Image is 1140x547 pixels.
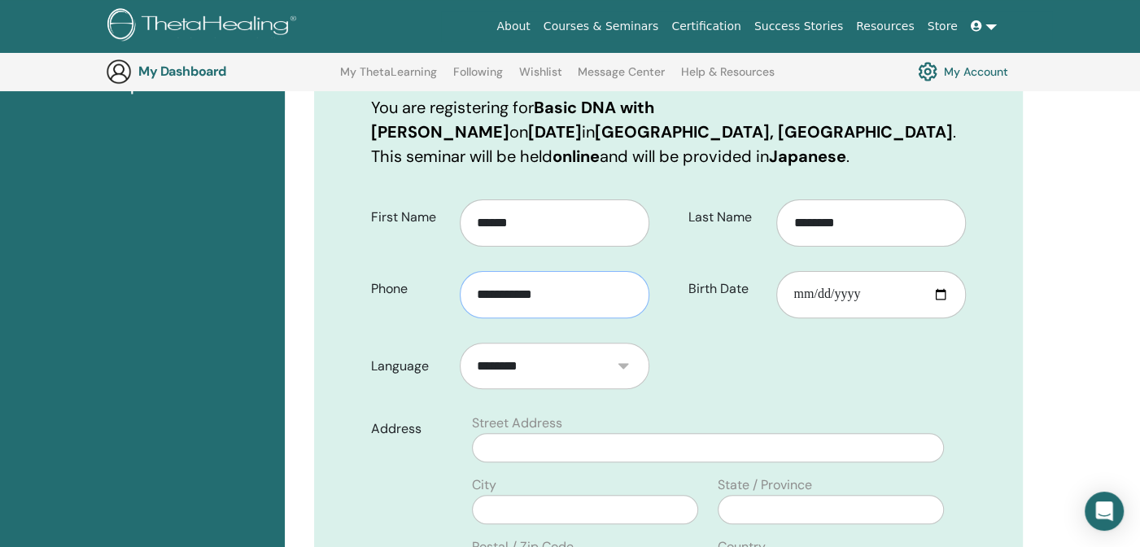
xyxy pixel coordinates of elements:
label: State / Province [718,475,812,495]
b: [GEOGRAPHIC_DATA], [GEOGRAPHIC_DATA] [595,121,953,142]
h3: My Dashboard [138,63,301,79]
a: Store [921,11,964,42]
b: online [553,146,600,167]
label: Address [359,414,462,444]
a: Wishlist [519,65,562,91]
a: Success Stories [748,11,850,42]
a: Message Center [578,65,665,91]
a: My Account [918,58,1008,85]
label: Birth Date [676,273,777,304]
label: City [472,475,496,495]
a: Following [453,65,503,91]
img: logo.png [107,8,302,45]
div: Open Intercom Messenger [1085,492,1124,531]
a: My ThetaLearning [340,65,437,91]
a: Resources [850,11,921,42]
a: About [490,11,536,42]
img: generic-user-icon.jpg [106,59,132,85]
a: Certification [665,11,747,42]
a: Courses & Seminars [537,11,666,42]
label: Street Address [472,414,562,433]
label: Last Name [676,202,777,233]
a: Help & Resources [681,65,775,91]
img: cog.svg [918,58,937,85]
b: [DATE] [528,121,582,142]
p: You are registering for on in . This seminar will be held and will be provided in . [371,95,966,168]
b: Basic DNA with [PERSON_NAME] [371,97,654,142]
label: Phone [359,273,460,304]
b: Japanese [769,146,846,167]
label: First Name [359,202,460,233]
label: Language [359,351,460,382]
